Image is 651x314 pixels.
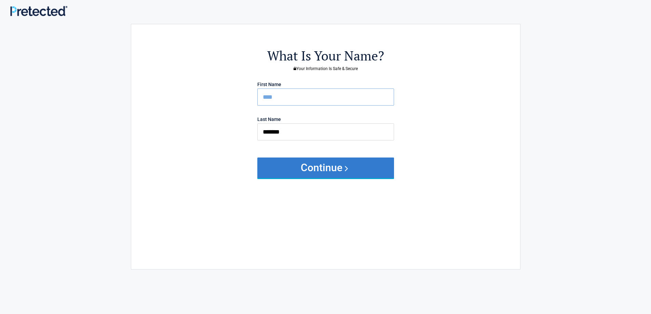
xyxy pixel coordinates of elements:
h2: What Is Your Name? [169,47,483,65]
label: First Name [257,82,281,87]
label: Last Name [257,117,281,122]
img: Main Logo [10,6,67,16]
button: Continue [257,158,394,178]
h3: Your Information Is Safe & Secure [169,67,483,71]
